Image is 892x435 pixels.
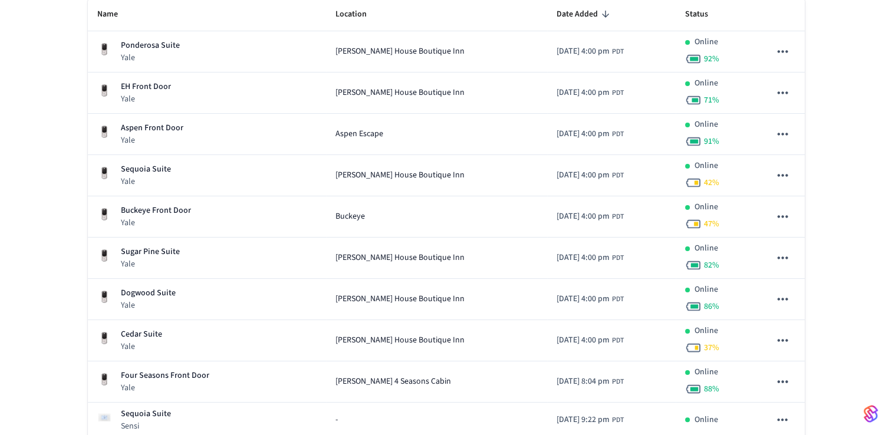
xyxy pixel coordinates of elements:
[335,45,465,58] span: [PERSON_NAME] House Boutique Inn
[557,334,610,347] span: [DATE] 4:00 pm
[335,334,465,347] span: [PERSON_NAME] House Boutique Inn
[612,377,624,387] span: PDT
[121,382,209,394] p: Yale
[704,301,719,312] span: 86 %
[335,293,465,305] span: [PERSON_NAME] House Boutique Inn
[121,122,183,134] p: Aspen Front Door
[97,373,111,387] img: Yale Assure Touchscreen Wifi Smart Lock, Satin Nickel, Front
[121,39,180,52] p: Ponderosa Suite
[694,201,718,213] p: Online
[121,258,180,270] p: Yale
[97,42,111,57] img: Yale Assure Touchscreen Wifi Smart Lock, Satin Nickel, Front
[121,176,171,187] p: Yale
[704,136,719,147] span: 91 %
[121,408,171,420] p: Sequoia Suite
[97,5,133,24] span: Name
[557,293,610,305] span: [DATE] 4:00 pm
[612,170,624,181] span: PDT
[694,325,718,337] p: Online
[612,212,624,222] span: PDT
[557,169,624,182] div: America/Los_Angeles
[97,331,111,345] img: Yale Assure Touchscreen Wifi Smart Lock, Satin Nickel, Front
[557,293,624,305] div: America/Los_Angeles
[335,375,451,388] span: [PERSON_NAME] 4 Seasons Cabin
[121,163,171,176] p: Sequoia Suite
[864,404,878,423] img: SeamLogoGradient.69752ec5.svg
[704,342,719,354] span: 37 %
[97,410,111,424] img: Sensi Smart Thermostat (White)
[121,81,171,93] p: EH Front Door
[557,5,613,24] span: Date Added
[704,177,719,189] span: 42 %
[685,5,723,24] span: Status
[557,375,624,388] div: America/Los_Angeles
[557,128,610,140] span: [DATE] 4:00 pm
[121,246,180,258] p: Sugar Pine Suite
[335,5,382,24] span: Location
[704,53,719,65] span: 92 %
[121,370,209,382] p: Four Seasons Front Door
[121,420,171,432] p: Sensi
[612,129,624,140] span: PDT
[335,87,465,99] span: [PERSON_NAME] House Boutique Inn
[694,118,718,131] p: Online
[694,160,718,172] p: Online
[97,207,111,222] img: Yale Assure Touchscreen Wifi Smart Lock, Satin Nickel, Front
[335,414,338,426] span: -
[97,125,111,139] img: Yale Assure Touchscreen Wifi Smart Lock, Satin Nickel, Front
[557,210,610,223] span: [DATE] 4:00 pm
[335,210,365,223] span: Buckeye
[612,88,624,98] span: PDT
[612,415,624,426] span: PDT
[694,414,718,426] p: Online
[557,210,624,223] div: America/Los_Angeles
[121,341,162,352] p: Yale
[694,284,718,296] p: Online
[121,287,176,299] p: Dogwood Suite
[704,259,719,271] span: 82 %
[121,205,191,217] p: Buckeye Front Door
[704,218,719,230] span: 47 %
[704,383,719,395] span: 88 %
[121,299,176,311] p: Yale
[612,47,624,57] span: PDT
[557,45,610,58] span: [DATE] 4:00 pm
[97,166,111,180] img: Yale Assure Touchscreen Wifi Smart Lock, Satin Nickel, Front
[694,36,718,48] p: Online
[557,375,610,388] span: [DATE] 8:04 pm
[557,334,624,347] div: America/Los_Angeles
[557,414,624,426] div: America/Los_Angeles
[557,87,624,99] div: America/Los_Angeles
[121,93,171,105] p: Yale
[694,242,718,255] p: Online
[557,414,610,426] span: [DATE] 9:22 pm
[557,169,610,182] span: [DATE] 4:00 pm
[557,87,610,99] span: [DATE] 4:00 pm
[335,128,383,140] span: Aspen Escape
[612,294,624,305] span: PDT
[557,252,610,264] span: [DATE] 4:00 pm
[694,77,718,90] p: Online
[121,217,191,229] p: Yale
[612,253,624,263] span: PDT
[557,45,624,58] div: America/Los_Angeles
[97,249,111,263] img: Yale Assure Touchscreen Wifi Smart Lock, Satin Nickel, Front
[97,84,111,98] img: Yale Assure Touchscreen Wifi Smart Lock, Satin Nickel, Front
[612,335,624,346] span: PDT
[335,169,465,182] span: [PERSON_NAME] House Boutique Inn
[557,128,624,140] div: America/Los_Angeles
[557,252,624,264] div: America/Los_Angeles
[704,94,719,106] span: 71 %
[121,328,162,341] p: Cedar Suite
[694,366,718,378] p: Online
[335,252,465,264] span: [PERSON_NAME] House Boutique Inn
[97,290,111,304] img: Yale Assure Touchscreen Wifi Smart Lock, Satin Nickel, Front
[121,134,183,146] p: Yale
[121,52,180,64] p: Yale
